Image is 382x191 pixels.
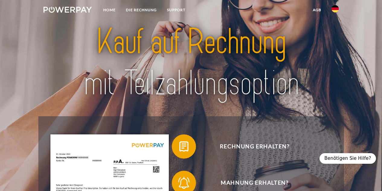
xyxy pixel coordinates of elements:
[43,7,92,13] img: logo-powerpay-white.svg
[162,5,191,15] a: SUPPORT
[176,139,191,154] img: qb_bill.svg
[332,5,339,12] img: de
[319,153,376,164] div: Benötigen Sie Hilfe?
[176,175,191,190] img: qb_bell.svg
[308,5,326,15] a: agb
[121,5,162,15] a: DIE RECHNUNG
[172,134,329,159] button: Rechnung erhalten?
[98,5,121,15] a: Home
[181,134,329,159] span: Rechnung erhalten?
[58,19,324,106] img: title-powerpay_de.svg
